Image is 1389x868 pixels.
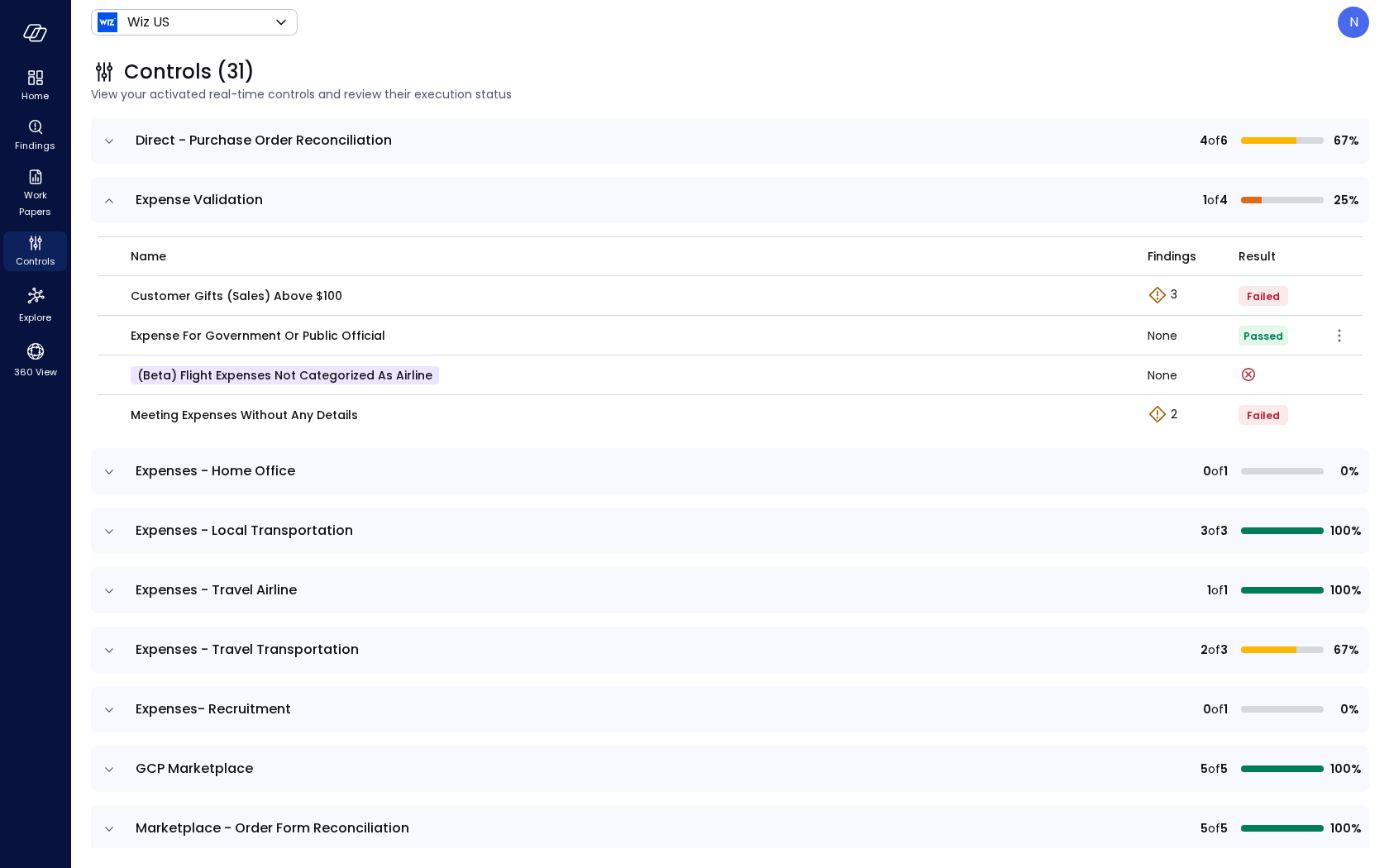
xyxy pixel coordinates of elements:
p: Expense for Government Or Public Official [131,327,385,345]
span: 100% [1330,581,1359,599]
span: View your activated real-time controls and review their execution status [91,85,1369,103]
span: of [1208,819,1220,837]
span: Home [21,88,49,104]
span: Passed [1243,329,1283,343]
span: 5 [1220,819,1228,837]
p: 3 [1171,286,1177,303]
span: 3 [1220,641,1228,659]
p: (beta) Flight Expenses Not Categorized as Airline [131,366,439,384]
a: Explore findings [1148,412,1177,428]
span: of [1208,760,1220,778]
p: 2 [1171,406,1177,423]
span: 67% [1330,131,1359,150]
span: Marketplace - Order Form Reconciliation [136,818,409,837]
button: expand row [101,761,117,778]
span: 5 [1220,760,1228,778]
p: Meeting Expenses Without Any Details [131,406,358,424]
span: Expense Validation [136,190,263,209]
div: None [1148,330,1239,341]
span: 100% [1330,819,1359,837]
span: Result [1239,247,1276,265]
button: expand row [101,821,117,837]
span: Work Papers [10,187,60,220]
span: 67% [1330,641,1359,659]
p: Customer Gifts (Sales) Above $100 [131,287,342,305]
span: 1 [1224,700,1228,718]
div: Work Papers [3,165,67,222]
span: 25% [1330,191,1359,209]
span: name [131,247,166,265]
p: N [1349,12,1358,32]
span: 1 [1203,191,1207,209]
p: Wiz US [127,12,169,32]
button: expand row [101,133,117,150]
span: 4 [1200,131,1208,150]
span: 2 [1200,641,1208,659]
span: 1 [1224,462,1228,480]
button: expand row [101,193,117,209]
div: 360 View [3,337,67,382]
span: 5 [1200,819,1208,837]
span: Expenses - Local Transportation [136,521,353,540]
div: Explore [3,281,67,327]
span: GCP Marketplace [136,759,253,778]
span: Controls [16,253,55,269]
span: of [1208,522,1220,540]
button: expand row [101,702,117,718]
span: Failed [1247,408,1280,422]
span: 3 [1200,522,1208,540]
span: of [1211,462,1224,480]
span: 360 View [14,364,57,380]
a: Explore findings [1148,293,1177,309]
button: expand row [101,464,117,480]
span: 1 [1224,581,1228,599]
span: Controls (31) [124,59,255,85]
button: expand row [101,523,117,540]
span: 5 [1200,760,1208,778]
div: Controls [3,231,67,271]
div: None [1148,370,1239,381]
span: 0 [1203,462,1211,480]
span: 4 [1220,191,1228,209]
span: Findings [15,137,55,154]
span: 100% [1330,760,1359,778]
span: of [1211,700,1224,718]
button: expand row [101,583,117,599]
span: Explore [19,309,51,326]
div: Noy Vadai [1338,7,1369,38]
img: Icon [98,12,117,32]
div: Findings [3,116,67,155]
span: 0 [1203,700,1211,718]
span: 0% [1330,462,1359,480]
span: 100% [1330,522,1359,540]
span: Direct - Purchase Order Reconciliation [136,131,392,150]
span: of [1207,191,1220,209]
span: Expenses- Recruitment [136,699,291,718]
span: 6 [1220,131,1228,150]
span: 0% [1330,700,1359,718]
button: expand row [101,642,117,659]
span: Findings [1148,247,1196,265]
span: of [1208,641,1220,659]
span: of [1208,131,1220,150]
div: Home [3,66,67,106]
span: 1 [1207,581,1211,599]
span: of [1211,581,1224,599]
span: Failed [1247,289,1280,303]
span: 3 [1220,522,1228,540]
div: Control run failed on: Sep 15, 2025 Error message: States.Timeout [1239,365,1258,384]
span: Expenses - Home Office [136,461,295,480]
span: Expenses - Travel Airline [136,580,297,599]
span: Expenses - Travel Transportation [136,640,359,659]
